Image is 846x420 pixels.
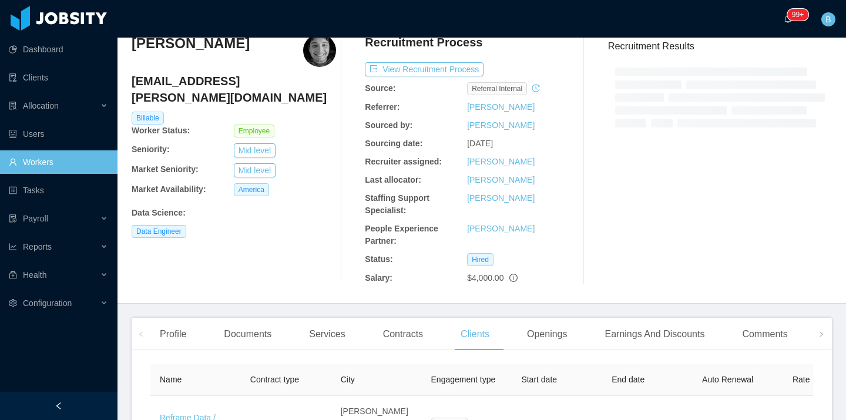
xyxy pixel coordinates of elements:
i: icon: setting [9,299,17,307]
span: Employee [234,125,274,137]
i: icon: right [818,331,824,337]
i: icon: line-chart [9,243,17,251]
div: Clients [451,318,499,351]
a: icon: userWorkers [9,150,108,174]
span: Allocation [23,101,59,110]
button: Mid level [234,143,276,157]
b: Market Seniority: [132,164,199,174]
a: icon: exportView Recruitment Process [365,65,484,74]
div: Comments [733,318,797,351]
div: Profile [150,318,196,351]
span: Engagement type [431,375,496,384]
span: Billable [132,112,164,125]
b: Recruiter assigned: [365,157,442,166]
span: Contract type [250,375,299,384]
span: Rate [793,375,810,384]
h3: [PERSON_NAME] [132,34,250,53]
a: icon: auditClients [9,66,108,89]
span: info-circle [509,274,518,282]
b: Sourcing date: [365,139,422,148]
div: Openings [518,318,577,351]
i: icon: file-protect [9,214,17,223]
a: [PERSON_NAME] [467,120,535,130]
b: Status: [365,254,392,264]
div: Earnings And Discounts [596,318,714,351]
b: Worker Status: [132,126,190,135]
i: icon: history [532,84,540,92]
i: icon: left [138,331,144,337]
a: [PERSON_NAME] [467,175,535,184]
b: Data Science : [132,208,186,217]
b: Last allocator: [365,175,421,184]
h4: Recruitment Process [365,34,482,51]
b: Market Availability: [132,184,206,194]
a: icon: robotUsers [9,122,108,146]
span: America [234,183,269,196]
span: End date [612,375,644,384]
b: Source: [365,83,395,93]
a: [PERSON_NAME] [467,157,535,166]
span: Payroll [23,214,48,223]
i: icon: medicine-box [9,271,17,279]
h4: [EMAIL_ADDRESS][PERSON_NAME][DOMAIN_NAME] [132,73,336,106]
a: [PERSON_NAME] [467,102,535,112]
h3: Recruitment Results [608,39,832,53]
a: icon: pie-chartDashboard [9,38,108,61]
div: Services [300,318,354,351]
img: 836a809e-7c3d-4997-b3a7-e430424dce8a_68223c149b68a-400w.png [303,34,336,67]
b: Referrer: [365,102,399,112]
span: Health [23,270,46,280]
span: Hired [467,253,493,266]
span: Reports [23,242,52,251]
div: Contracts [374,318,432,351]
b: Seniority: [132,145,170,154]
span: Data Engineer [132,225,186,238]
b: People Experience Partner: [365,224,438,246]
button: Mid level [234,163,276,177]
b: Salary: [365,273,392,283]
b: Staffing Support Specialist: [365,193,429,215]
a: [PERSON_NAME] [467,224,535,233]
i: icon: bell [784,15,792,23]
sup: 245 [787,9,808,21]
span: B [825,12,831,26]
span: Auto Renewal [702,375,753,384]
a: [PERSON_NAME] [467,193,535,203]
span: Name [160,375,182,384]
span: $4,000.00 [467,273,503,283]
button: icon: exportView Recruitment Process [365,62,484,76]
div: Documents [214,318,281,351]
span: Configuration [23,298,72,308]
span: Start date [521,375,557,384]
a: icon: profileTasks [9,179,108,202]
span: Referral internal [467,82,527,95]
span: City [341,375,355,384]
b: Sourced by: [365,120,412,130]
span: [DATE] [467,139,493,148]
i: icon: solution [9,102,17,110]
